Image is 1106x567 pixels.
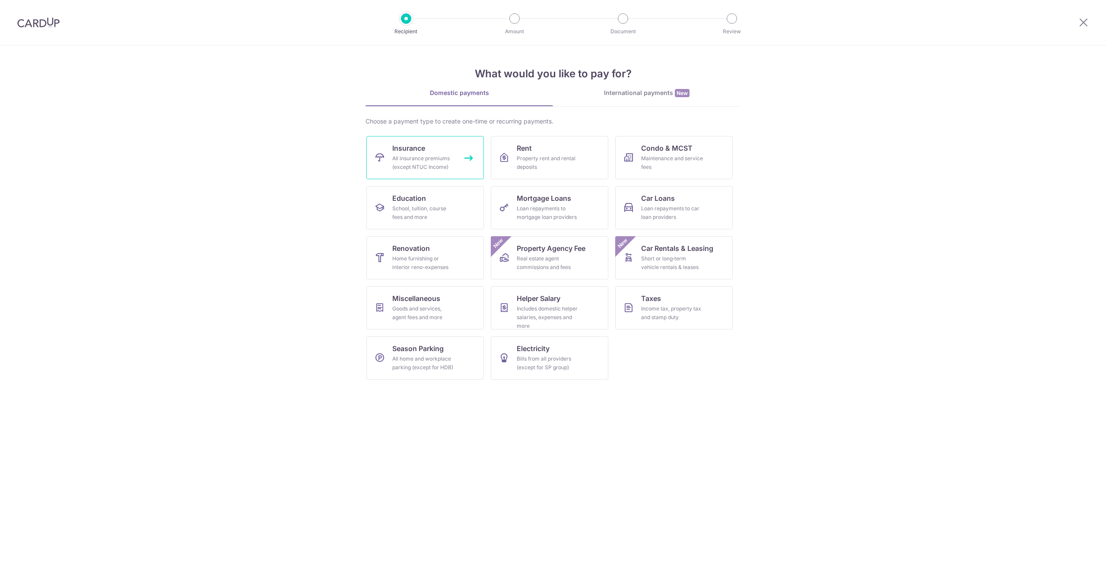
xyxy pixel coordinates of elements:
span: Car Rentals & Leasing [641,243,713,253]
div: School, tuition, course fees and more [392,204,454,222]
a: TaxesIncome tax, property tax and stamp duty [615,286,733,329]
span: Renovation [392,243,430,253]
div: Loan repayments to mortgage loan providers [517,204,579,222]
span: New [616,236,630,250]
a: Condo & MCSTMaintenance and service fees [615,136,733,179]
span: Miscellaneous [392,293,440,304]
p: Recipient [374,27,438,36]
span: Rent [517,143,532,153]
span: Insurance [392,143,425,153]
a: Property Agency FeeReal estate agent commissions and feesNew [491,236,608,279]
span: New [675,89,690,97]
div: Real estate agent commissions and fees [517,254,579,272]
div: All home and workplace parking (except for HDB) [392,355,454,372]
div: Home furnishing or interior reno-expenses [392,254,454,272]
div: All insurance premiums (except NTUC Income) [392,154,454,171]
a: Car LoansLoan repayments to car loan providers [615,186,733,229]
span: Season Parking [392,343,444,354]
div: Choose a payment type to create one-time or recurring payments. [365,117,741,126]
span: Condo & MCST [641,143,693,153]
a: Season ParkingAll home and workplace parking (except for HDB) [366,336,484,380]
div: Maintenance and service fees [641,154,703,171]
div: Loan repayments to car loan providers [641,204,703,222]
span: New [491,236,505,250]
div: Goods and services, agent fees and more [392,304,454,322]
span: Education [392,193,426,203]
p: Document [591,27,655,36]
p: Review [700,27,764,36]
a: RentProperty rent and rental deposits [491,136,608,179]
span: Property Agency Fee [517,243,585,253]
div: Bills from all providers (except for SP group) [517,355,579,372]
a: RenovationHome furnishing or interior reno-expenses [366,236,484,279]
a: InsuranceAll insurance premiums (except NTUC Income) [366,136,484,179]
div: Income tax, property tax and stamp duty [641,304,703,322]
a: ElectricityBills from all providers (except for SP group) [491,336,608,380]
a: EducationSchool, tuition, course fees and more [366,186,484,229]
div: Property rent and rental deposits [517,154,579,171]
img: CardUp [17,17,60,28]
span: Helper Salary [517,293,560,304]
span: Mortgage Loans [517,193,571,203]
h4: What would you like to pay for? [365,66,741,82]
a: MiscellaneousGoods and services, agent fees and more [366,286,484,329]
div: Short or long‑term vehicle rentals & leases [641,254,703,272]
span: Taxes [641,293,661,304]
span: Car Loans [641,193,675,203]
a: Car Rentals & LeasingShort or long‑term vehicle rentals & leasesNew [615,236,733,279]
div: International payments [553,89,741,98]
a: Mortgage LoansLoan repayments to mortgage loan providers [491,186,608,229]
a: Helper SalaryIncludes domestic helper salaries, expenses and more [491,286,608,329]
div: Includes domestic helper salaries, expenses and more [517,304,579,330]
div: Domestic payments [365,89,553,97]
p: Amount [483,27,547,36]
span: Electricity [517,343,550,354]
